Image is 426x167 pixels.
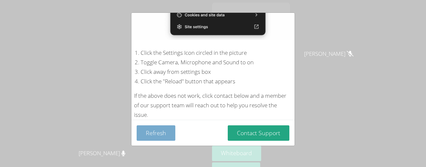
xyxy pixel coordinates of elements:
[141,48,292,58] li: Click the Settings Icon circled in the picture
[228,125,289,141] button: Contact Support
[141,58,292,67] li: Toggle Camera, Microphone and Sound to on
[141,67,292,77] li: Click away from settings box
[134,91,292,120] div: If the above does not work, click contact below and a member of our support team will reach out t...
[137,125,175,141] button: Refresh
[141,77,292,86] li: Click the "Reload" button that appears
